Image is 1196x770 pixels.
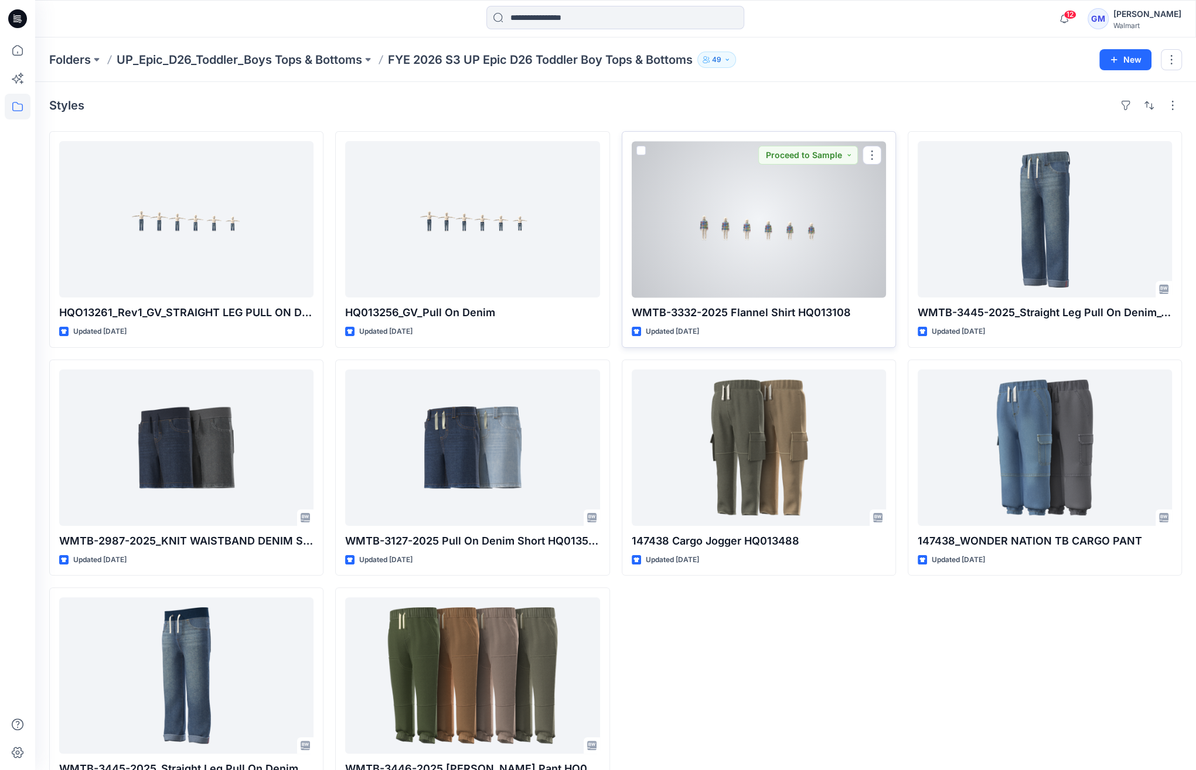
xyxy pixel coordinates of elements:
p: WMTB-3445-2025_Straight Leg Pull On Denim_Opt.2_HQ013261 [918,304,1172,321]
p: Updated [DATE] [73,554,127,566]
a: 147438_WONDER NATION TB CARGO PANT [918,369,1172,526]
button: New [1099,49,1151,70]
h4: Styles [49,98,84,112]
p: HQO13261_Rev1_GV_STRAIGHT LEG PULL ON DENIM [59,304,314,321]
a: WMTB-3446-2025 Carpenter Pant HQ013252 [345,597,599,754]
p: 147438 Cargo Jogger HQ013488 [632,533,886,549]
p: Updated [DATE] [932,554,985,566]
a: WMTB-3445-2025_Straight Leg Pull On Denim_Opt.2_HQ013261 [918,141,1172,297]
a: Folders [49,52,91,68]
button: 49 [697,52,736,68]
a: UP_Epic_D26_Toddler_Boys Tops & Bottoms [117,52,362,68]
p: FYE 2026 S3 UP Epic D26 Toddler Boy Tops & Bottoms [388,52,693,68]
a: WMTB-3332-2025 Flannel Shirt HQ013108 [632,141,886,297]
div: [PERSON_NAME] [1113,7,1181,21]
a: HQ013256_GV_Pull On Denim [345,141,599,297]
p: Updated [DATE] [73,326,127,338]
p: WMTB-2987-2025_KNIT WAISTBAND DENIM SHORT HQ013495 [59,533,314,549]
p: Updated [DATE] [359,326,413,338]
a: WMTB-3127-2025 Pull On Denim Short HQ013502 [345,369,599,526]
p: Updated [DATE] [359,554,413,566]
div: GM [1088,8,1109,29]
a: HQO13261_Rev1_GV_STRAIGHT LEG PULL ON DENIM [59,141,314,297]
span: 12 [1064,10,1076,19]
a: WMTB-2987-2025_KNIT WAISTBAND DENIM SHORT HQ013495 [59,369,314,526]
p: 49 [712,53,721,66]
a: 147438 Cargo Jogger HQ013488 [632,369,886,526]
p: WMTB-3332-2025 Flannel Shirt HQ013108 [632,304,886,321]
p: Updated [DATE] [646,554,699,566]
p: Updated [DATE] [932,326,985,338]
a: WMTB-3445-2025_Straight Leg Pull On Denim_Opt.1_HQ013261 [59,597,314,754]
div: Walmart [1113,21,1181,30]
p: Updated [DATE] [646,326,699,338]
p: WMTB-3127-2025 Pull On Denim Short HQ013502 [345,533,599,549]
p: 147438_WONDER NATION TB CARGO PANT [918,533,1172,549]
p: HQ013256_GV_Pull On Denim [345,304,599,321]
